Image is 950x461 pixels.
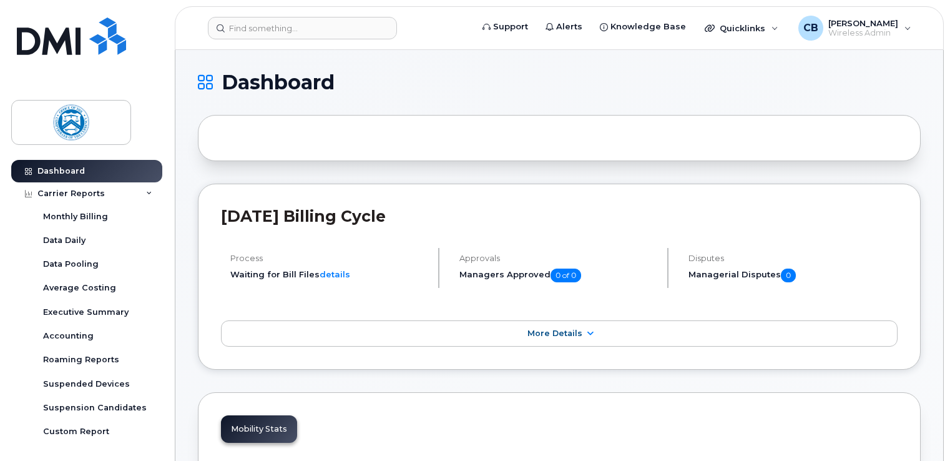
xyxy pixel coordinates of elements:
li: Waiting for Bill Files [230,269,428,280]
span: 0 [781,269,796,282]
iframe: Messenger Launcher [896,407,941,452]
h5: Managers Approved [459,269,657,282]
a: details [320,269,350,279]
h4: Approvals [459,254,657,263]
h4: Process [230,254,428,263]
h5: Managerial Disputes [688,269,898,282]
h2: [DATE] Billing Cycle [221,207,898,226]
span: More Details [527,329,582,338]
span: Dashboard [222,73,335,92]
h4: Disputes [688,254,898,263]
span: 0 of 0 [551,269,581,282]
